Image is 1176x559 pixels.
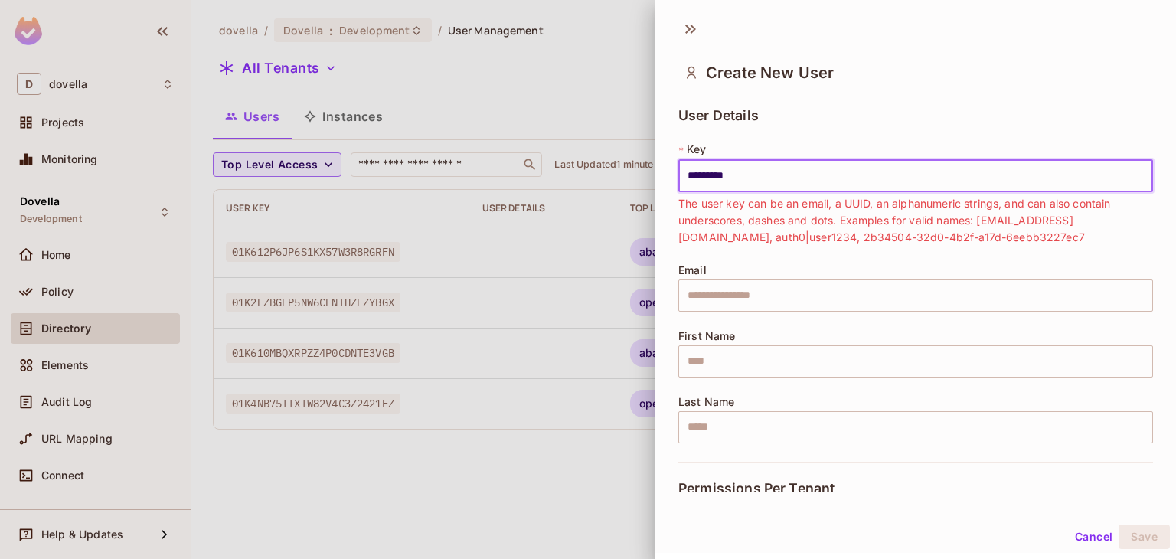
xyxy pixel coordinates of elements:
[687,143,706,155] span: Key
[678,330,736,342] span: First Name
[706,64,834,82] span: Create New User
[678,481,835,496] span: Permissions Per Tenant
[678,108,759,123] span: User Details
[1069,525,1119,549] button: Cancel
[678,195,1153,246] span: The user key can be an email, a UUID, an alphanumeric strings, and can also contain underscores, ...
[678,264,707,276] span: Email
[1119,525,1170,549] button: Save
[678,396,734,408] span: Last Name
